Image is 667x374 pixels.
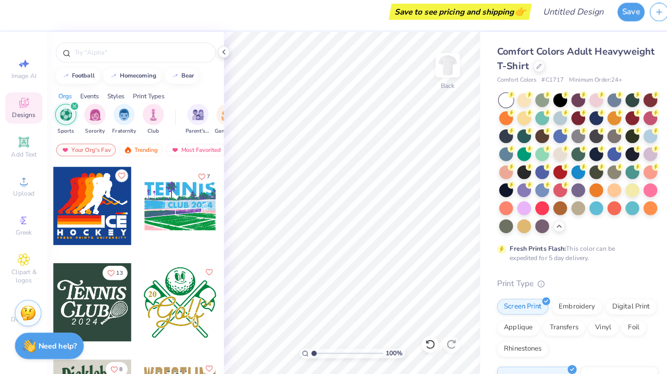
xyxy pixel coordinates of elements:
div: Save to see pricing and shipping [385,10,520,26]
img: Game Day Image [217,113,229,125]
button: homecoming [102,73,158,89]
div: This color can be expedited for 5 day delivery. [501,246,629,265]
span: Fraternity [110,132,134,139]
span: # C1717 [532,81,554,90]
div: Transfers [533,321,575,337]
span: Club [145,132,156,139]
span: Minimum Order: 24 + [559,81,611,90]
span: Image AI [11,77,36,85]
div: football [71,78,93,84]
div: Rhinestones [488,342,539,357]
span: 8 [117,367,120,372]
div: Print Type [488,279,646,291]
img: trending.gif [121,150,130,158]
div: Applique [488,321,530,337]
div: Most Favorited [163,148,222,160]
div: Back [433,86,447,96]
div: Orgs [57,96,71,106]
span: 100 % [379,349,396,358]
span: Sports [57,132,73,139]
button: filter button [140,109,161,139]
button: filter button [211,109,235,139]
input: Untitled Design [525,8,601,29]
span: Designs [12,115,35,124]
button: filter button [54,109,75,139]
div: Foil [610,321,635,337]
div: Embroidery [542,300,591,316]
div: bear [178,78,191,84]
span: 7 [203,178,206,183]
button: Save [607,9,633,28]
div: filter for Sports [54,109,75,139]
button: filter button [110,109,134,139]
div: filter for Parent's Weekend [182,109,206,139]
img: Sorority Image [88,113,100,125]
span: Game Day [211,132,235,139]
span: Clipart & logos [5,269,42,286]
div: Screen Print [488,300,539,316]
div: Digital Print [595,300,645,316]
button: bear [162,73,195,89]
span: Greek [16,231,32,239]
span: Add Text [11,154,36,162]
div: Your Org's Fav [55,148,114,160]
img: most_fav.gif [168,150,176,158]
img: Club Image [145,113,156,125]
span: Comfort Colors Adult Heavyweight T-Shirt [488,51,643,78]
strong: Need help? [38,342,76,352]
img: trend_line.gif [107,78,116,84]
img: Sports Image [59,113,71,125]
button: Like [199,268,212,280]
div: homecoming [118,78,154,84]
button: Like [113,173,126,186]
img: trend_line.gif [60,78,69,84]
div: Styles [105,96,122,106]
img: trend_line.gif [168,78,176,84]
span: 👉 [505,11,516,24]
div: filter for Club [140,109,161,139]
div: Print Types [130,96,162,106]
span: Decorate [11,316,36,325]
img: most_fav.gif [60,150,68,158]
span: Sorority [84,132,103,139]
img: Back [429,60,450,81]
strong: Fresh Prints Flash: [501,247,556,255]
button: filter button [182,109,206,139]
div: filter for Fraternity [110,109,134,139]
span: 13 [114,273,120,278]
img: Parent's Weekend Image [189,113,201,125]
div: filter for Game Day [211,109,235,139]
span: Upload [13,192,34,201]
img: Fraternity Image [116,113,128,125]
div: Trending [117,148,160,160]
button: Like [190,173,211,187]
button: football [55,73,98,89]
div: Events [79,96,97,106]
button: filter button [83,109,104,139]
span: Parent's Weekend [182,132,206,139]
div: Vinyl [578,321,607,337]
div: filter for Sorority [83,109,104,139]
input: Try "Alpha" [72,53,205,63]
span: Comfort Colors [488,81,527,90]
button: Like [101,268,125,282]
